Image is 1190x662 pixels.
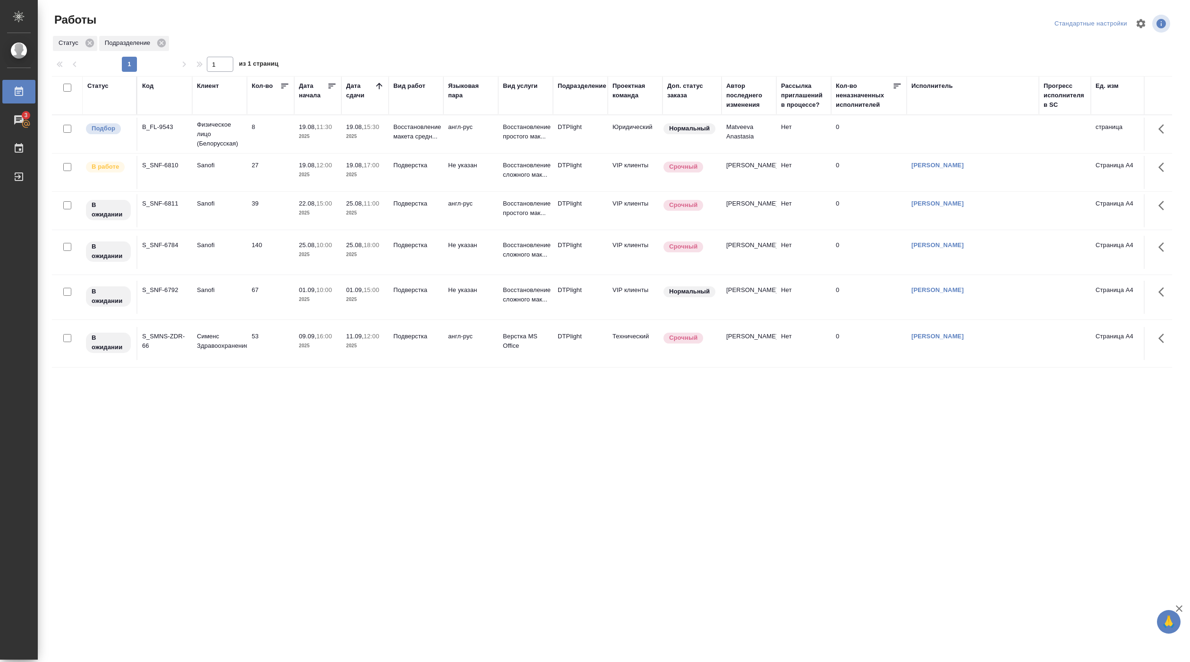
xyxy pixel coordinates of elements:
div: Проектная команда [612,81,658,100]
div: Исполнитель назначен, приступать к работе пока рано [85,285,132,308]
div: Рассылка приглашений в процессе? [781,81,826,110]
p: 2025 [346,170,384,180]
p: Подразделение [105,38,153,48]
p: 18:00 [364,241,379,249]
td: DTPlight [553,118,608,151]
button: Здесь прячутся важные кнопки [1153,156,1175,179]
a: [PERSON_NAME] [911,200,964,207]
a: [PERSON_NAME] [911,286,964,293]
p: Сименс Здравоохранение [197,332,242,351]
p: В работе [92,162,119,172]
div: Исполнитель назначен, приступать к работе пока рано [85,241,132,263]
td: 0 [831,327,907,360]
p: Нормальный [669,124,710,133]
p: 01.09, [346,286,364,293]
td: 0 [831,156,907,189]
p: 11.09, [346,333,364,340]
button: Здесь прячутся важные кнопки [1153,327,1175,350]
button: Здесь прячутся важные кнопки [1153,118,1175,140]
p: Статус [59,38,82,48]
td: 140 [247,236,294,269]
p: 25.08, [346,200,364,207]
span: 3 [18,111,33,120]
p: 11:30 [316,123,332,130]
div: Исполнитель назначен, приступать к работе пока рано [85,332,132,354]
p: 12:00 [364,333,379,340]
div: split button [1052,17,1130,31]
td: Юридический [608,118,663,151]
button: Здесь прячутся важные кнопки [1153,236,1175,258]
p: 22.08, [299,200,316,207]
div: Дата начала [299,81,327,100]
td: 0 [831,236,907,269]
p: В ожидании [92,200,125,219]
td: [PERSON_NAME] [722,236,776,269]
td: DTPlight [553,194,608,227]
td: 0 [831,281,907,314]
p: 25.08, [299,241,316,249]
td: Страница А4 [1091,236,1146,269]
p: 2025 [299,170,337,180]
td: Не указан [443,156,498,189]
td: Нет [776,194,831,227]
p: 15:00 [364,286,379,293]
td: Нет [776,236,831,269]
p: 10:00 [316,286,332,293]
td: 39 [247,194,294,227]
td: Страница А4 [1091,281,1146,314]
div: Клиент [197,81,219,91]
p: Восстановление простого мак... [503,122,548,141]
td: 8 [247,118,294,151]
p: 19.08, [299,162,316,169]
p: Восстановление простого мак... [503,199,548,218]
p: 2025 [299,132,337,141]
button: Здесь прячутся важные кнопки [1153,281,1175,303]
p: 10:00 [316,241,332,249]
div: Вид работ [393,81,425,91]
p: Верстка MS Office [503,332,548,351]
td: Нет [776,327,831,360]
div: Ед. изм [1096,81,1119,91]
td: Страница А4 [1091,327,1146,360]
div: Подразделение [558,81,606,91]
p: 2025 [299,295,337,304]
td: Нет [776,118,831,151]
p: 2025 [299,341,337,351]
td: [PERSON_NAME] [722,281,776,314]
td: [PERSON_NAME] [722,156,776,189]
td: Нет [776,156,831,189]
div: Статус [87,81,109,91]
td: DTPlight [553,327,608,360]
p: Восстановление макета средн... [393,122,439,141]
td: DTPlight [553,156,608,189]
td: DTPlight [553,281,608,314]
td: VIP клиенты [608,236,663,269]
td: Технический [608,327,663,360]
td: VIP клиенты [608,194,663,227]
p: Подверстка [393,241,439,250]
td: [PERSON_NAME] [722,194,776,227]
p: Sanofi [197,285,242,295]
div: Статус [53,36,97,51]
p: 15:00 [316,200,332,207]
p: Подверстка [393,199,439,208]
div: S_SNF-6784 [142,241,187,250]
p: 2025 [346,132,384,141]
p: 19.08, [346,123,364,130]
p: Физическое лицо (Белорусская) [197,120,242,148]
p: Срочный [669,333,697,343]
p: Подверстка [393,161,439,170]
p: Восстановление сложного мак... [503,285,548,304]
div: Кол-во неназначенных исполнителей [836,81,892,110]
td: 0 [831,118,907,151]
div: Прогресс исполнителя в SC [1044,81,1086,110]
p: 09.09, [299,333,316,340]
div: Языковая пара [448,81,493,100]
p: Нормальный [669,287,710,296]
p: Sanofi [197,241,242,250]
td: Нет [776,281,831,314]
td: страница [1091,118,1146,151]
a: [PERSON_NAME] [911,241,964,249]
p: Подверстка [393,332,439,341]
td: DTPlight [553,236,608,269]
